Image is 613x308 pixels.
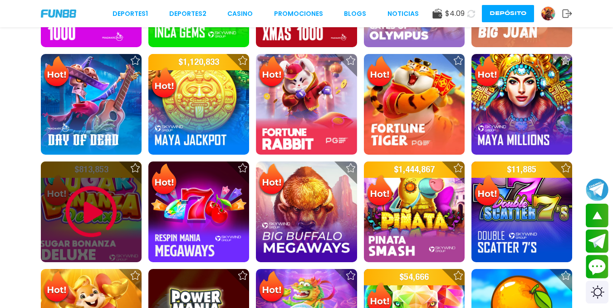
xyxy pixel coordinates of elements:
[472,55,502,90] img: Hot
[586,281,608,303] div: Switch theme
[169,9,206,19] a: Deportes2
[471,161,572,262] img: Double Scatter 7’s
[42,270,71,305] img: Hot
[586,230,608,253] button: Join telegram
[41,10,76,17] img: Company Logo
[364,269,465,285] p: $ 54,666
[42,55,71,90] img: Hot
[256,161,357,262] img: Big Buffalo Megaways
[148,161,249,262] img: Respin Mania Megaways
[274,9,323,19] a: Promociones
[257,270,286,305] img: Hot
[586,204,608,227] button: scroll up
[364,161,465,178] p: $ 1,444,867
[387,9,419,19] a: NOTICIAS
[365,174,394,209] img: Hot
[148,54,249,70] p: $ 1,120,833
[149,66,179,102] img: Hot
[541,7,555,20] img: Avatar
[541,6,562,21] a: Avatar
[471,161,572,178] p: $ 11,885
[148,54,249,155] img: Maya Jackpot
[364,161,465,262] img: Piñata Smash™
[344,9,366,19] a: BLOGS
[113,9,148,19] a: Deportes1
[149,162,179,198] img: Hot
[365,55,394,90] img: Hot
[64,185,118,239] img: Play Game
[586,255,608,279] button: Contact customer service
[482,5,534,22] button: Depósito
[472,174,502,209] img: Hot
[471,54,572,155] img: Maya Millions
[227,9,253,19] a: CASINO
[364,54,465,155] img: Fortune Tiger
[257,162,286,198] img: Hot
[586,178,608,201] button: Join telegram channel
[41,54,142,155] img: Day of Dead
[256,54,357,155] img: Fortune Rabbit
[445,8,465,19] span: $ 4.09
[257,55,286,90] img: Hot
